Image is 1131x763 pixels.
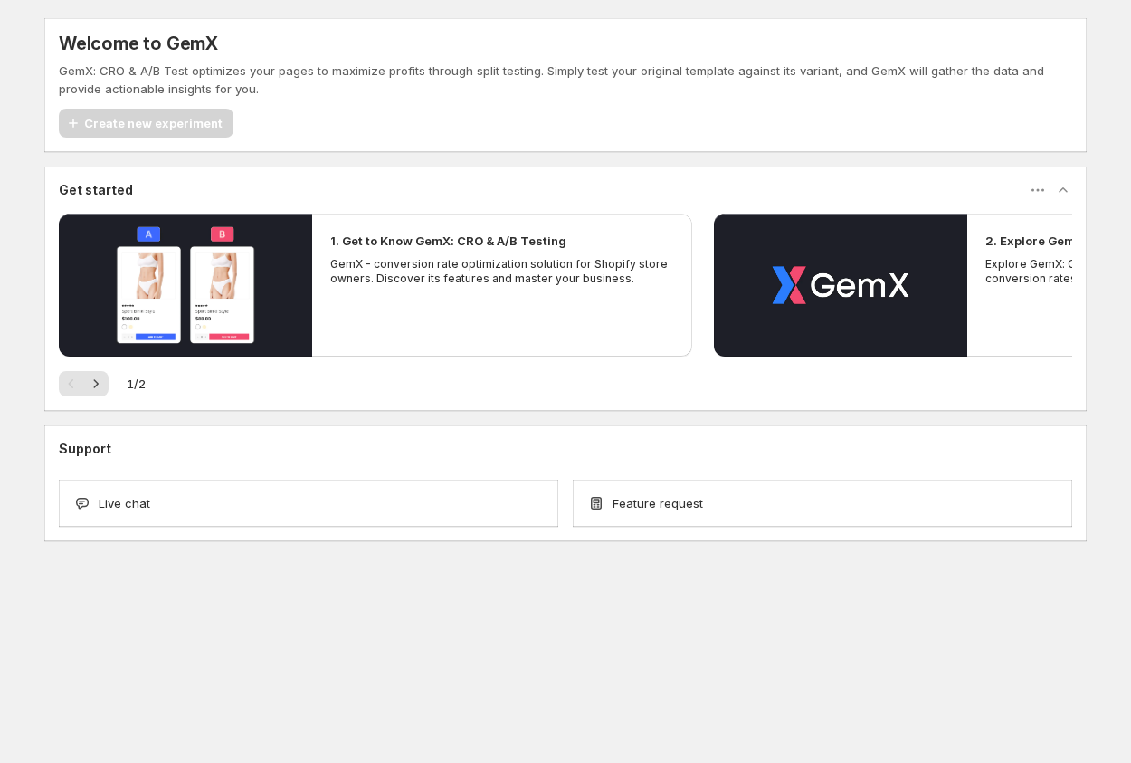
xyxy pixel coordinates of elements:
button: Play video [59,214,312,357]
button: Play video [714,214,967,357]
button: Next [83,371,109,396]
h2: 1. Get to Know GemX: CRO & A/B Testing [330,232,566,250]
h3: Support [59,440,111,458]
span: 1 / 2 [127,375,146,393]
p: GemX: CRO & A/B Test optimizes your pages to maximize profits through split testing. Simply test ... [59,62,1072,98]
nav: Pagination [59,371,109,396]
span: Feature request [613,494,703,512]
p: GemX - conversion rate optimization solution for Shopify store owners. Discover its features and ... [330,257,674,286]
h3: Get started [59,181,133,199]
h5: Welcome to GemX [59,33,218,54]
span: Live chat [99,494,150,512]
